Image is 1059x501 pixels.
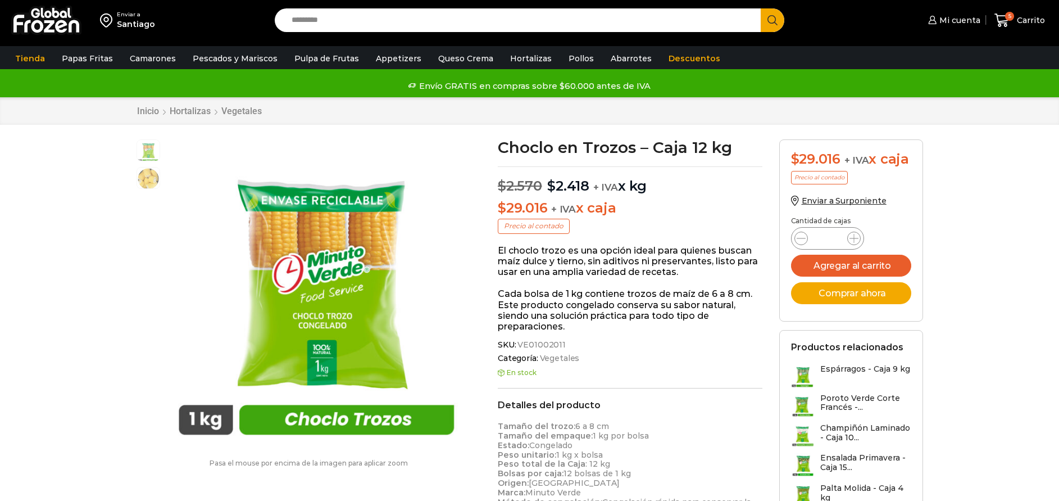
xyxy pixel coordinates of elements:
[791,394,911,418] a: Poroto Verde Corte Francés -...
[498,478,529,488] strong: Origen:
[498,245,762,278] p: El choclo trozo es una opción ideal para quienes buscan maíz dulce y tierno, sin aditivos ni pres...
[498,288,762,332] p: Cada bolsa de 1 kg contiene trozos de maíz de 6 a 8 cm. Este producto congelado conserva su sabor...
[925,9,980,31] a: Mi cuenta
[844,155,869,166] span: + IVA
[992,7,1048,34] a: 5 Carrito
[169,106,211,116] a: Hortalizas
[498,200,762,216] p: x caja
[498,440,529,450] strong: Estado:
[1014,15,1045,26] span: Carrito
[791,171,848,184] p: Precio al contado
[791,364,910,388] a: Espárragos - Caja 9 kg
[498,200,506,216] span: $
[504,48,557,69] a: Hortalizas
[56,48,119,69] a: Papas Fritas
[498,421,575,431] strong: Tamaño del trozo:
[289,48,365,69] a: Pulpa de Frutas
[937,15,980,26] span: Mi cuenta
[498,468,563,479] strong: Bolsas por caja:
[791,151,840,167] bdi: 29.016
[761,8,784,32] button: Search button
[605,48,657,69] a: Abarrotes
[791,196,887,206] a: Enviar a Surponiente
[1005,12,1014,21] span: 5
[498,166,762,195] p: x kg
[100,11,117,30] img: address-field-icon.svg
[820,423,911,443] h3: Champiñón Laminado - Caja 10...
[370,48,427,69] a: Appetizers
[117,11,155,19] div: Enviar a
[791,151,911,168] div: x caja
[221,106,262,116] a: Vegetales
[817,231,838,246] input: Product quantity
[547,178,589,194] bdi: 2.418
[791,151,799,167] span: $
[498,450,556,460] strong: Peso unitario:
[820,364,910,374] h3: Espárragos - Caja 9 kg
[433,48,499,69] a: Queso Crema
[791,282,911,304] button: Comprar ahora
[563,48,599,69] a: Pollos
[498,431,593,441] strong: Tamaño del empaque:
[498,178,542,194] bdi: 2.570
[187,48,283,69] a: Pescados y Mariscos
[791,342,903,353] h2: Productos relacionados
[547,178,556,194] span: $
[124,48,181,69] a: Camarones
[137,106,262,116] nav: Breadcrumb
[498,400,762,410] h2: Detalles del producto
[802,196,887,206] span: Enviar a Surponiente
[498,369,762,377] p: En stock
[137,459,481,467] p: Pasa el mouse por encima de la imagen para aplicar zoom
[498,219,570,233] p: Precio al contado
[498,340,762,350] span: SKU:
[538,354,580,363] a: Vegetales
[137,106,160,116] a: Inicio
[551,204,576,215] span: + IVA
[498,139,762,155] h1: Choclo en Trozos – Caja 12 kg
[593,182,618,193] span: + IVA
[791,453,911,477] a: Ensalada Primavera - Caja 15...
[498,459,585,469] strong: Peso total de la Caja
[137,140,160,163] span: choclo-trozos
[516,340,566,350] span: VE01002011
[498,200,547,216] bdi: 29.016
[820,453,911,472] h3: Ensalada Primavera - Caja 15...
[498,488,525,498] strong: Marca:
[820,394,911,413] h3: Poroto Verde Corte Francés -...
[498,178,506,194] span: $
[791,217,911,225] p: Cantidad de cajas
[663,48,726,69] a: Descuentos
[10,48,51,69] a: Tienda
[791,255,911,277] button: Agregar al carrito
[791,423,911,448] a: Champiñón Laminado - Caja 10...
[117,19,155,30] div: Santiago
[137,168,160,190] span: choclo-trozos
[498,354,762,363] span: Categoría:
